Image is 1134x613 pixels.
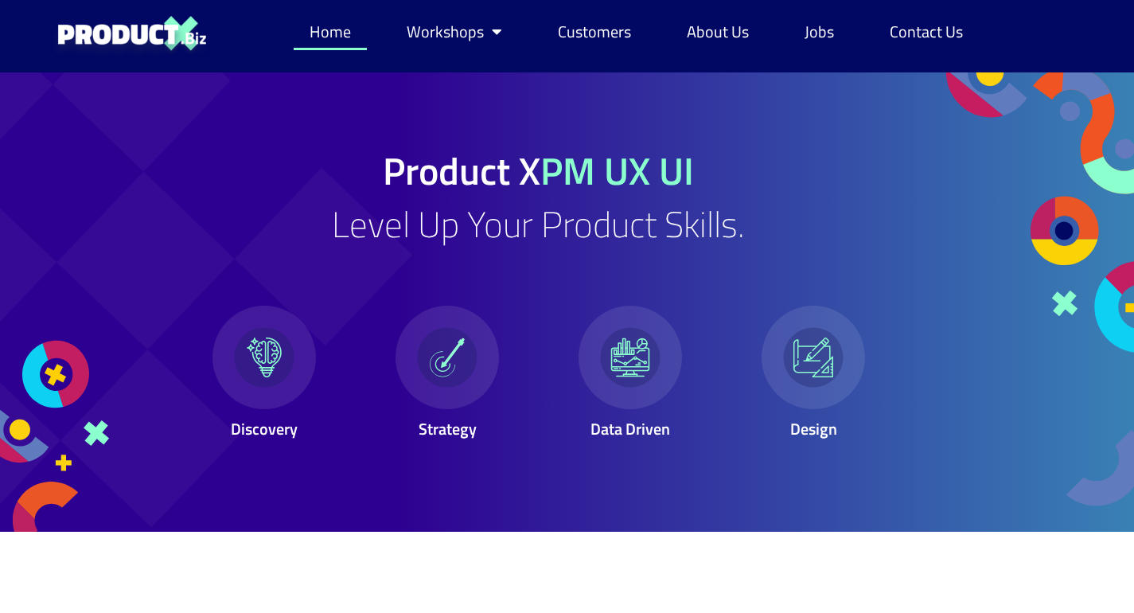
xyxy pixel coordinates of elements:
[789,416,836,441] span: Design
[231,416,298,441] span: Discovery
[789,14,850,50] a: Jobs
[391,14,518,50] a: Workshops
[540,142,694,200] span: PM UX UI
[294,14,979,50] nav: Menu
[590,416,670,441] span: Data Driven
[418,416,476,441] span: Strategy
[542,14,647,50] a: Customers
[671,14,765,50] a: About Us
[332,206,745,242] h2: Level Up Your Product Skills.
[874,14,979,50] a: Contact Us
[294,14,367,50] a: Home
[383,152,694,190] h1: Product X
